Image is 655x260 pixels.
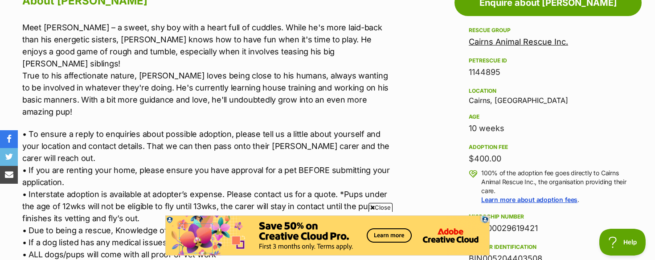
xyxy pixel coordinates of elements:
[165,215,490,256] iframe: Advertisement
[469,27,627,34] div: Rescue group
[469,87,627,95] div: Location
[469,86,627,104] div: Cairns, [GEOGRAPHIC_DATA]
[469,144,627,151] div: Adoption fee
[469,153,627,165] div: $400.00
[469,243,627,251] div: Breeder identification
[469,37,568,46] a: Cairns Animal Rescue Inc.
[469,213,627,220] div: Microchip number
[469,66,627,78] div: 1144895
[469,57,627,64] div: PetRescue ID
[469,222,627,235] div: 941000029619421
[469,113,627,120] div: Age
[481,169,627,204] p: 100% of the adoption fee goes directly to Cairns Animal Rescue Inc., the organisation providing t...
[22,21,390,118] p: Meet [PERSON_NAME] – a sweet, shy boy with a heart full of cuddles. While he's more laid-back tha...
[599,229,646,256] iframe: Help Scout Beacon - Open
[469,122,627,135] div: 10 weeks
[368,203,393,212] span: Close
[481,196,577,203] a: Learn more about adoption fees
[127,0,133,7] img: adc.png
